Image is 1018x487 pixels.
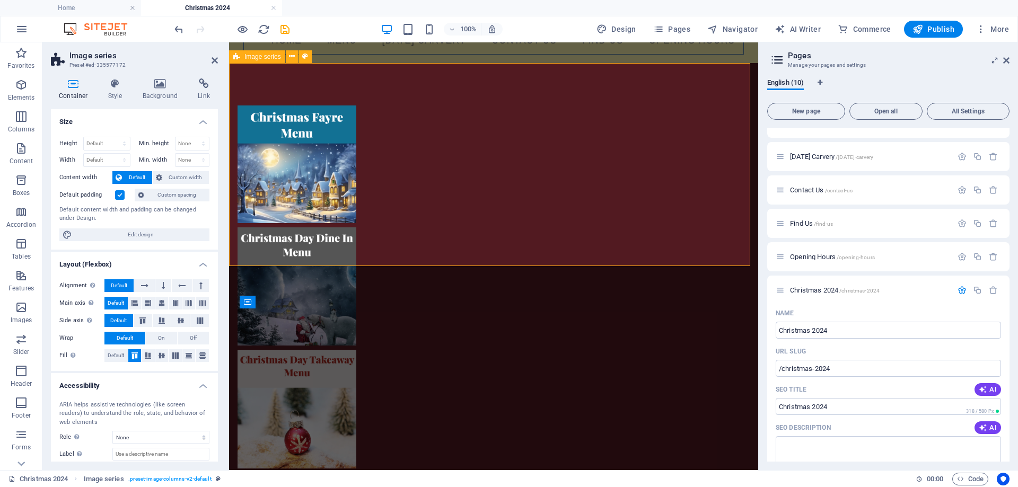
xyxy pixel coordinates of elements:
[958,252,967,261] div: Settings
[776,360,1001,377] input: Last part of the URL for this page
[69,60,197,70] h3: Preset #ed-335577172
[158,332,165,344] span: On
[173,23,185,36] i: Undo: columns ((3, null, 1) -> (4, null, 1)) (Ctrl+Z)
[776,309,794,317] p: Name
[592,21,640,38] button: Design
[59,206,209,223] div: Default content width and padding can be changed under Design.
[190,332,197,344] span: Off
[128,473,212,485] span: . preset-image-columns-v2-default
[139,140,175,146] label: Min. height
[110,314,127,327] span: Default
[927,103,1010,120] button: All Settings
[147,189,206,201] span: Custom spacing
[8,93,35,102] p: Elements
[790,286,880,294] span: Click to open page
[104,279,134,292] button: Default
[989,185,998,194] div: Remove
[108,349,124,362] span: Default
[59,189,115,201] label: Default padding
[104,297,128,309] button: Default
[787,253,952,260] div: Opening Hours/opening-hours
[787,153,952,160] div: [DATE] Carvery/[DATE]-carvery
[776,385,806,394] p: SEO Title
[833,21,896,38] button: Commerce
[59,171,112,184] label: Content width
[11,316,32,324] p: Images
[973,185,982,194] div: Duplicate
[278,23,291,36] button: save
[989,252,998,261] div: Remove
[178,332,209,344] button: Off
[997,473,1010,485] button: Usercentrics
[487,24,497,34] i: On resize automatically adjust zoom level to fit chosen device.
[790,253,875,261] span: Click to open page
[837,254,875,260] span: /opening-hours
[59,228,209,241] button: Edit design
[59,314,104,327] label: Side axis
[973,252,982,261] div: Duplicate
[836,154,873,160] span: /[DATE]-carvery
[112,171,152,184] button: Default
[104,349,128,362] button: Default
[838,24,891,34] span: Commerce
[10,157,33,165] p: Content
[989,219,998,228] div: Remove
[59,140,83,146] label: Height
[165,171,206,184] span: Custom width
[59,279,104,292] label: Alignment
[100,78,135,101] h4: Style
[6,220,36,229] p: Accordion
[973,286,982,295] div: Duplicate
[775,24,821,34] span: AI Writer
[84,473,124,485] span: Click to select. Double-click to edit
[839,288,880,294] span: /christmas-2024
[904,21,963,38] button: Publish
[973,219,982,228] div: Duplicate
[51,252,218,271] h4: Layout (Flexbox)
[153,171,209,184] button: Custom width
[69,51,218,60] h2: Image series
[814,221,833,227] span: /find-us
[957,473,984,485] span: Code
[8,284,34,293] p: Features
[912,24,954,34] span: Publish
[244,54,281,60] span: Image series
[776,347,806,356] p: URL SLUG
[854,108,918,114] span: Open all
[916,473,944,485] h6: Session time
[849,103,923,120] button: Open all
[51,78,100,101] h4: Container
[117,332,133,344] span: Default
[61,23,141,36] img: Editor Logo
[125,171,149,184] span: Default
[8,473,68,485] a: Click to cancel selection. Double-click to open Pages
[971,21,1013,38] button: More
[59,431,82,444] span: Role
[460,23,477,36] h6: 100%
[104,314,133,327] button: Default
[767,103,845,120] button: New page
[11,379,32,388] p: Header
[975,383,1001,396] button: AI
[989,286,998,295] div: Remove
[7,61,34,70] p: Favorites
[112,448,209,461] input: Use a descriptive name
[790,153,873,161] span: [DATE] Carvery
[75,228,206,241] span: Edit design
[964,408,1001,415] span: Calculated pixel length in search results
[84,473,221,485] nav: breadcrumb
[13,348,30,356] p: Slider
[772,108,840,114] span: New page
[979,423,997,432] span: AI
[975,421,1001,434] button: AI
[12,411,31,420] p: Footer
[653,24,690,34] span: Pages
[952,473,988,485] button: Code
[767,76,804,91] span: English (10)
[172,23,185,36] button: undo
[973,152,982,161] div: Duplicate
[257,23,270,36] button: reload
[141,2,282,14] h4: Christmas 2024
[703,21,762,38] button: Navigator
[776,436,1001,471] textarea: The text in search results and social media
